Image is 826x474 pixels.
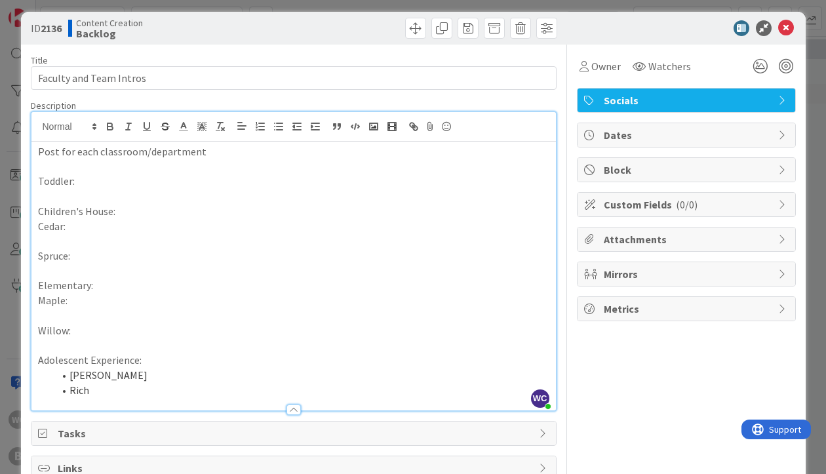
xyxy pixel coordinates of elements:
li: Rich [54,383,549,398]
b: Backlog [76,28,143,39]
span: Custom Fields [604,197,772,212]
input: type card name here... [31,66,557,90]
span: Socials [604,92,772,108]
span: Metrics [604,301,772,317]
span: Content Creation [76,18,143,28]
p: Maple: [38,293,549,308]
p: Adolescent Experience: [38,353,549,368]
span: WC [531,389,549,408]
span: Attachments [604,231,772,247]
span: Watchers [648,58,691,74]
span: Owner [591,58,621,74]
span: Mirrors [604,266,772,282]
span: ( 0/0 ) [676,198,698,211]
span: ID [31,20,62,36]
span: Dates [604,127,772,143]
p: Toddler: [38,174,549,189]
span: Block [604,162,772,178]
p: Post for each classroom/department [38,144,549,159]
p: Elementary: [38,278,549,293]
p: Spruce: [38,248,549,264]
span: Description [31,100,76,111]
label: Title [31,54,48,66]
span: Tasks [58,425,532,441]
p: Children's House: [38,204,549,219]
p: Willow: [38,323,549,338]
li: [PERSON_NAME] [54,368,549,383]
span: Support [28,2,60,18]
p: Cedar: [38,219,549,234]
b: 2136 [41,22,62,35]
